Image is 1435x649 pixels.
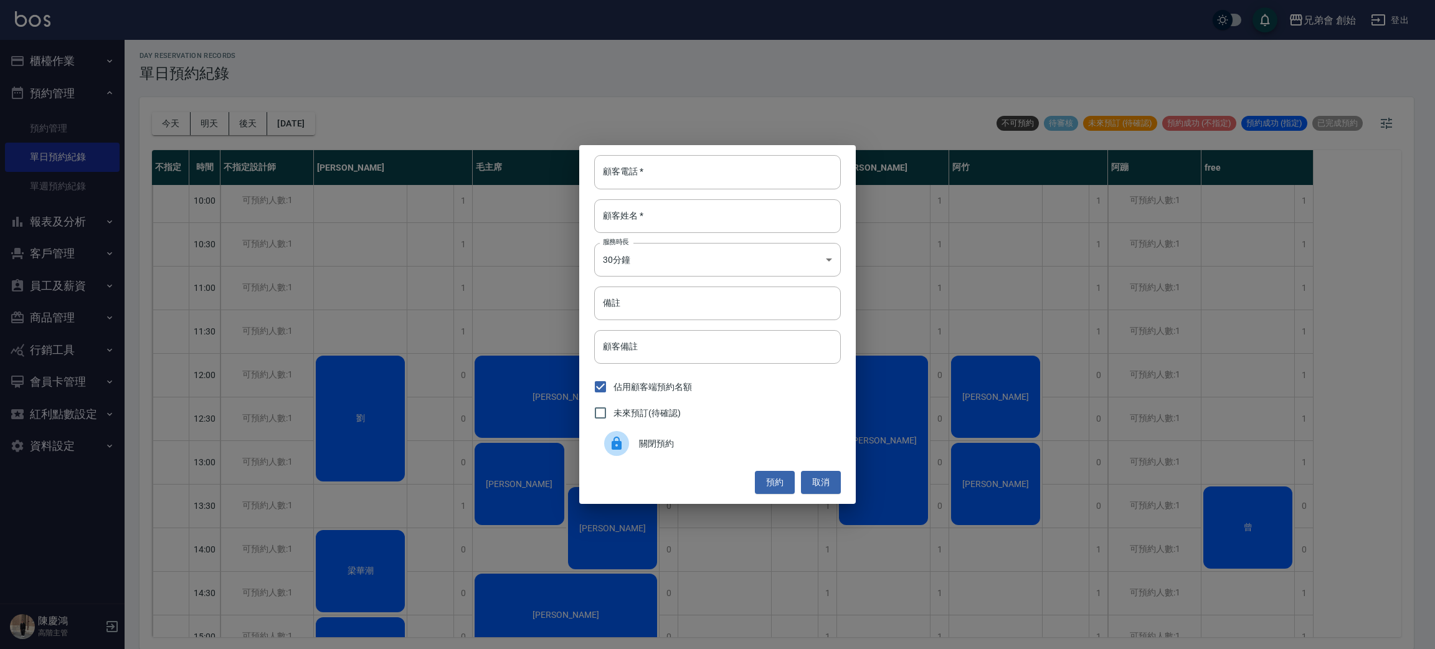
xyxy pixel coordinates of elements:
[603,237,629,247] label: 服務時長
[639,437,831,450] span: 關閉預約
[594,243,841,277] div: 30分鐘
[613,407,681,420] span: 未來預訂(待確認)
[755,471,795,494] button: 預約
[594,426,841,461] div: 關閉預約
[801,471,841,494] button: 取消
[613,381,692,394] span: 佔用顧客端預約名額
